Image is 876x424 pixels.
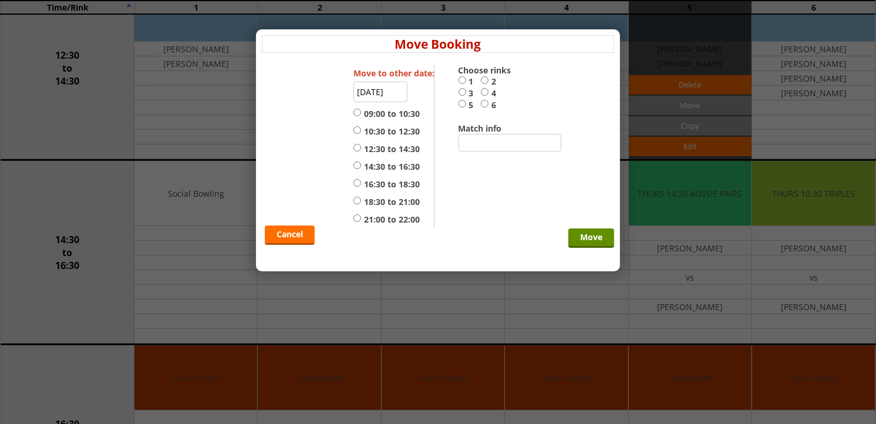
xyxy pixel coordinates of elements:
[481,99,488,108] input: 6
[353,214,361,223] input: 21:00 to 22:00
[353,108,361,117] input: 09:00 to 10:30
[353,196,420,208] label: 18:30 to 21:00
[353,214,420,226] label: 21:00 to 22:00
[459,65,523,76] label: Choose rinks
[459,76,466,85] input: 1
[481,99,503,111] label: 6
[353,126,420,137] label: 10:30 to 12:30
[459,88,481,99] label: 3
[481,76,488,85] input: 2
[265,226,315,245] a: Cancel
[459,76,481,88] label: 1
[459,99,481,111] label: 5
[353,161,420,173] label: 14:30 to 16:30
[353,108,420,120] label: 09:00 to 10:30
[353,161,361,170] input: 14:30 to 16:30
[568,228,614,248] input: Move
[353,143,361,152] input: 12:30 to 14:30
[459,88,466,96] input: 3
[353,82,407,102] input: Select date...
[481,76,503,88] label: 2
[353,143,420,155] label: 12:30 to 14:30
[353,179,361,187] input: 16:30 to 18:30
[262,35,614,53] h4: Move Booking
[459,123,523,134] label: Match info
[353,126,361,134] input: 10:30 to 12:30
[607,33,614,49] a: x
[481,88,488,96] input: 4
[481,88,503,99] label: 4
[353,196,361,205] input: 18:30 to 21:00
[353,68,434,79] label: Move to other date:
[353,179,420,190] label: 16:30 to 18:30
[459,99,466,108] input: 5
